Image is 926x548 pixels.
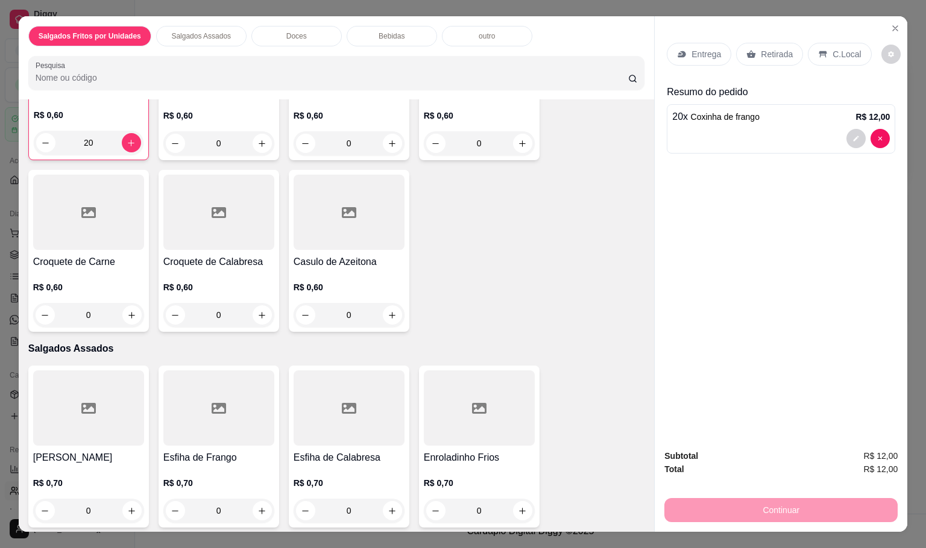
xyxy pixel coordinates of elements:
strong: Total [664,464,684,474]
button: decrease-product-quantity [296,134,315,153]
p: Retirada [761,48,793,60]
button: decrease-product-quantity [166,134,185,153]
p: R$ 0,70 [294,477,405,489]
label: Pesquisa [36,60,69,70]
h4: Croquete de Carne [33,255,144,269]
p: Resumo do pedido [667,85,895,99]
p: Entrega [691,48,721,60]
button: increase-product-quantity [383,501,402,520]
h4: Esfiha de Calabresa [294,450,405,465]
h4: Enroladinho Frios [424,450,535,465]
button: decrease-product-quantity [36,305,55,325]
button: increase-product-quantity [513,501,532,520]
strong: Subtotal [664,451,698,461]
button: decrease-product-quantity [36,133,55,152]
p: Salgados Assados [171,31,231,41]
p: Doces [286,31,307,41]
input: Pesquisa [36,72,628,84]
button: Close [886,19,905,38]
p: R$ 0,60 [294,110,405,122]
button: increase-product-quantity [253,501,272,520]
p: Salgados Fritos por Unidades [39,31,141,41]
p: Bebidas [379,31,405,41]
button: decrease-product-quantity [296,501,315,520]
span: R$ 12,00 [863,449,898,462]
p: R$ 0,60 [163,110,274,122]
h4: Casulo de Azeitona [294,255,405,269]
button: increase-product-quantity [513,134,532,153]
h4: [PERSON_NAME] [33,450,144,465]
p: R$ 0,60 [294,281,405,293]
button: increase-product-quantity [383,305,402,325]
p: R$ 0,60 [33,281,144,293]
p: R$ 0,60 [163,281,274,293]
button: decrease-product-quantity [426,134,446,153]
h4: Esfiha de Frango [163,450,274,465]
button: increase-product-quantity [253,134,272,153]
span: R$ 12,00 [863,462,898,476]
button: increase-product-quantity [122,305,142,325]
button: decrease-product-quantity [166,305,185,325]
p: R$ 0,70 [163,477,274,489]
p: outro [479,31,495,41]
p: Salgados Assados [28,341,645,356]
h4: Croquete de Calabresa [163,255,274,269]
button: decrease-product-quantity [296,305,315,325]
p: C.Local [833,48,861,60]
button: increase-product-quantity [122,501,142,520]
button: decrease-product-quantity [871,129,890,148]
button: decrease-product-quantity [846,129,866,148]
button: decrease-product-quantity [881,45,901,64]
button: increase-product-quantity [122,133,141,152]
span: Coxinha de frango [691,112,760,122]
button: increase-product-quantity [253,305,272,325]
p: R$ 0,60 [34,109,143,121]
button: increase-product-quantity [383,134,402,153]
button: decrease-product-quantity [36,501,55,520]
p: R$ 12,00 [855,111,890,123]
p: R$ 0,60 [424,110,535,122]
p: R$ 0,70 [33,477,144,489]
p: R$ 0,70 [424,477,535,489]
p: 20 x [672,110,760,124]
button: decrease-product-quantity [426,501,446,520]
button: decrease-product-quantity [166,501,185,520]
